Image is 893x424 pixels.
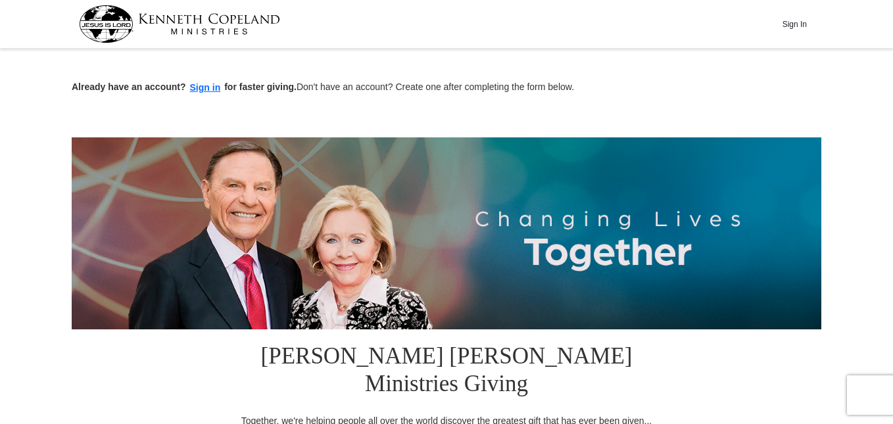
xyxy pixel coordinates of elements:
[186,80,225,95] button: Sign in
[72,82,297,92] strong: Already have an account? for faster giving.
[233,329,660,414] h1: [PERSON_NAME] [PERSON_NAME] Ministries Giving
[72,80,821,95] p: Don't have an account? Create one after completing the form below.
[79,5,280,43] img: kcm-header-logo.svg
[775,14,814,34] button: Sign In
